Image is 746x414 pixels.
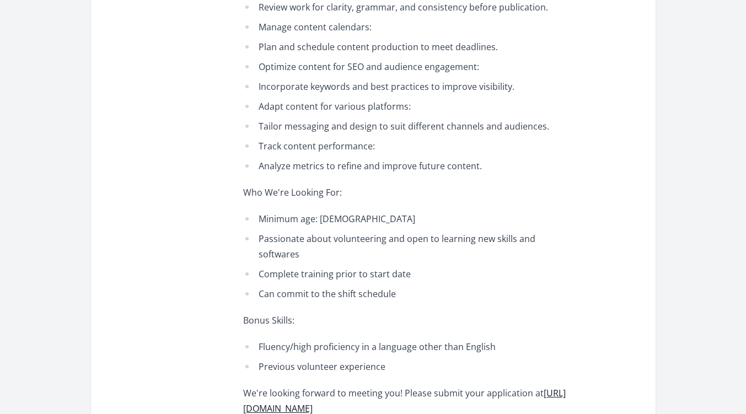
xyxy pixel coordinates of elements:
[243,286,566,302] li: Can commit to the shift schedule
[243,339,566,354] li: Fluency/high proficiency in a language other than English
[243,359,566,374] li: Previous volunteer experience
[243,138,566,154] li: Track content performance:
[243,266,566,282] li: Complete training prior to start date
[243,119,566,134] li: Tailor messaging and design to suit different channels and audiences.
[243,231,566,262] li: Passionate about volunteering and open to learning new skills and softwares
[243,79,566,94] li: Incorporate keywords and best practices to improve visibility.
[243,211,566,227] li: Minimum age: [DEMOGRAPHIC_DATA]
[243,39,566,55] li: Plan and schedule content production to meet deadlines.
[243,185,566,200] p: Who We're Looking For:
[243,158,566,174] li: Analyze metrics to refine and improve future content.
[243,59,566,74] li: Optimize content for SEO and audience engagement:
[243,99,566,114] li: Adapt content for various platforms:
[243,313,566,328] p: Bonus Skills:
[243,19,566,35] li: Manage content calendars:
